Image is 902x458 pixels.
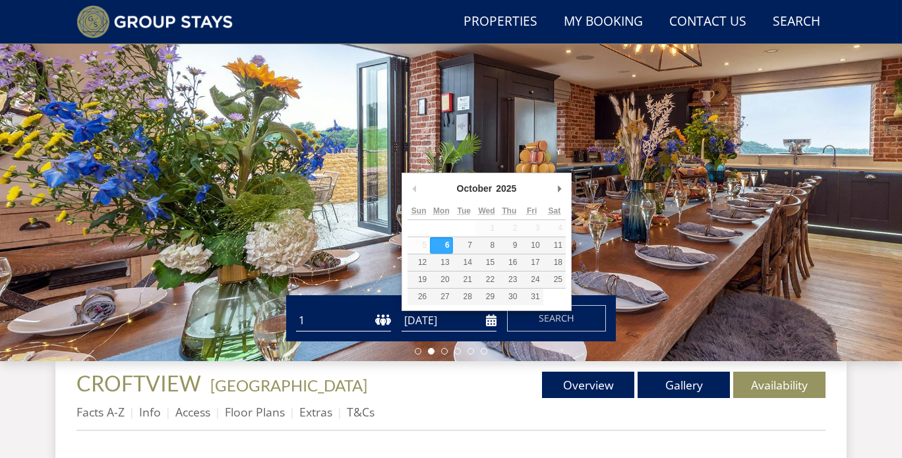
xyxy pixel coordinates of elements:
span: CROFTVIEW [76,370,201,396]
button: 6 [430,237,452,254]
a: Contact Us [664,7,752,37]
button: 21 [453,272,475,288]
button: 18 [543,254,566,271]
a: Search [767,7,826,37]
abbr: Saturday [549,206,561,215]
span: Search [539,312,574,324]
a: CROFTVIEW [76,370,205,396]
button: 13 [430,254,452,271]
button: 19 [407,272,430,288]
input: Arrival Date [402,310,496,331]
a: My Booking [558,7,648,37]
a: Gallery [638,372,730,398]
a: T&Cs [347,404,375,420]
a: [GEOGRAPHIC_DATA] [210,376,367,395]
abbr: Wednesday [478,206,495,215]
button: Previous Month [407,179,421,198]
span: - [205,376,367,395]
abbr: Monday [433,206,450,215]
a: Availability [733,372,826,398]
a: Floor Plans [225,404,285,420]
abbr: Thursday [502,206,516,215]
button: 23 [498,272,520,288]
button: 24 [520,272,543,288]
button: 9 [498,237,520,254]
button: 16 [498,254,520,271]
button: Next Month [553,179,566,198]
a: Properties [458,7,543,37]
div: 2025 [494,179,518,198]
button: 20 [430,272,452,288]
button: 8 [475,237,498,254]
button: 28 [453,289,475,305]
abbr: Tuesday [457,206,470,215]
div: October [455,179,495,198]
img: Group Stays [76,5,233,38]
button: 25 [543,272,566,288]
button: Search [507,305,606,331]
button: 12 [407,254,430,271]
button: 26 [407,289,430,305]
button: 10 [520,237,543,254]
a: Extras [299,404,332,420]
abbr: Sunday [411,206,427,215]
button: 27 [430,289,452,305]
button: 30 [498,289,520,305]
button: 17 [520,254,543,271]
abbr: Friday [527,206,537,215]
a: Overview [542,372,634,398]
a: Info [139,404,161,420]
button: 22 [475,272,498,288]
button: 29 [475,289,498,305]
a: Facts A-Z [76,404,125,420]
button: 14 [453,254,475,271]
button: 11 [543,237,566,254]
button: 15 [475,254,498,271]
button: 31 [520,289,543,305]
button: 7 [453,237,475,254]
a: Access [175,404,210,420]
